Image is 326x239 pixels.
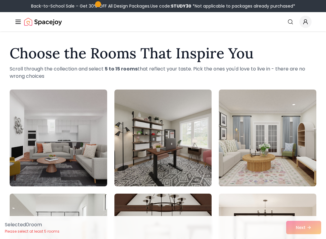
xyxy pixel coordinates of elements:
p: Selected 0 room [5,221,59,228]
img: Room room-2 [114,90,212,186]
div: Back-to-School Sale – Get 30% OFF All Design Packages. [31,3,295,9]
strong: 5 to 15 rooms [105,65,138,72]
img: Spacejoy Logo [24,16,62,28]
p: Scroll through the collection and select that reflect your taste. Pick the ones you'd love to liv... [10,65,316,80]
img: Room room-1 [10,90,107,186]
img: Room room-3 [219,90,316,186]
p: Please select at least 5 rooms [5,229,59,234]
b: STUDY30 [171,3,191,9]
a: Spacejoy [24,16,62,28]
h1: Choose the Rooms That Inspire You [10,46,316,61]
nav: Global [14,12,312,31]
span: *Not applicable to packages already purchased* [191,3,295,9]
span: Use code: [150,3,191,9]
